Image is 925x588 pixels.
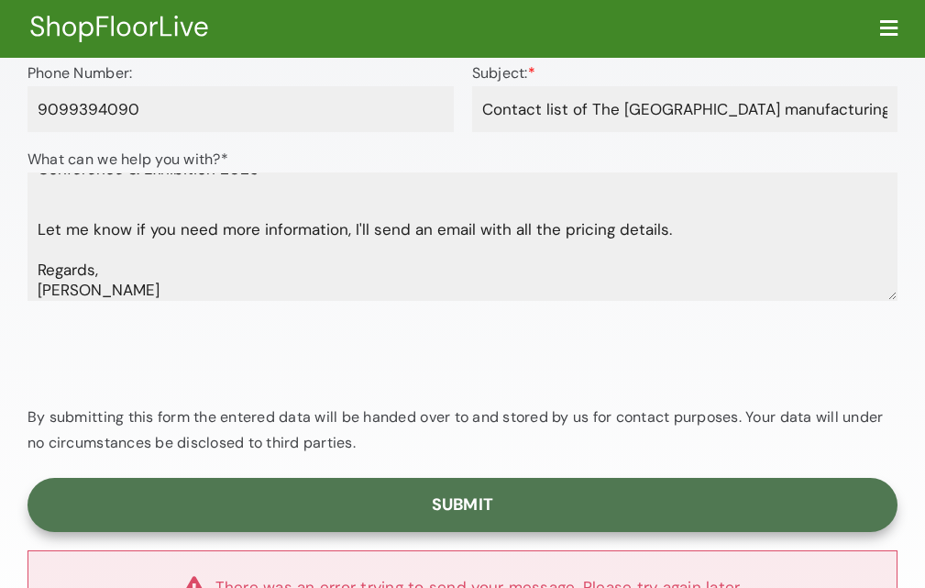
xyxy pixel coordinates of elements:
label: Subject: [472,63,898,117]
input: Subject:* [472,86,898,132]
input: Submit [28,478,897,532]
p: By submitting this form the entered data will be handed over to and stored by us for contact purp... [28,405,897,455]
label: What can we help you with?* [28,150,897,245]
label: Phone Number: [28,63,454,117]
textarea: What can we help you with?* [28,172,897,301]
a: Link to #awb-oc__222 [880,18,897,39]
input: Phone Number: [28,86,454,132]
img: Shop Floor Live [28,14,211,44]
iframe: reCAPTCHA [28,319,306,391]
a: ShopFloorLive [28,11,211,31]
